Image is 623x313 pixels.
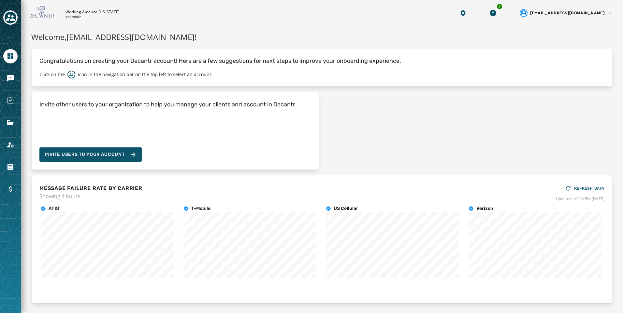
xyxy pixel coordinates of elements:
button: Manage global settings [457,7,469,19]
h4: T-Mobile [191,205,210,212]
p: kn8rxh59 [65,15,81,20]
div: 2 [496,3,503,10]
h4: US Cellular [334,205,358,212]
p: Click on the [39,71,65,78]
h4: Invite other users to your organization to help you manage your clients and account in Decantr. [39,100,297,109]
h4: MESSAGE FAILURE RATE BY CARRIER [39,184,142,192]
p: icon in the navigation bar on the top left to select an account. [78,71,212,78]
p: Working America [US_STATE] [65,9,120,15]
span: Invite Users to your account [45,151,125,158]
button: User settings [517,7,615,20]
a: Navigate to Messaging [3,71,18,86]
button: Toggle account select drawer [3,10,18,25]
p: Congratulations on creating your Decantr account! Here are a few suggestions for next steps to im... [39,56,604,65]
a: Navigate to Account [3,138,18,152]
h4: Verizon [476,205,493,212]
h4: AT&T [49,205,60,212]
a: Navigate to Surveys [3,93,18,108]
a: Navigate to Billing [3,182,18,196]
span: REFRESH DATA [574,186,604,191]
h1: Welcome, [EMAIL_ADDRESS][DOMAIN_NAME] ! [31,31,613,43]
button: REFRESH DATA [565,183,604,194]
a: Navigate to Orders [3,160,18,174]
button: Download Menu [487,7,499,19]
a: Navigate to Files [3,116,18,130]
span: Showing 4 hours [39,192,142,200]
span: Updated at 1:04 PM [DATE] [556,196,604,201]
span: [EMAIL_ADDRESS][DOMAIN_NAME] [530,10,605,16]
a: Navigate to Home [3,49,18,63]
button: Invite Users to your account [39,147,142,162]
